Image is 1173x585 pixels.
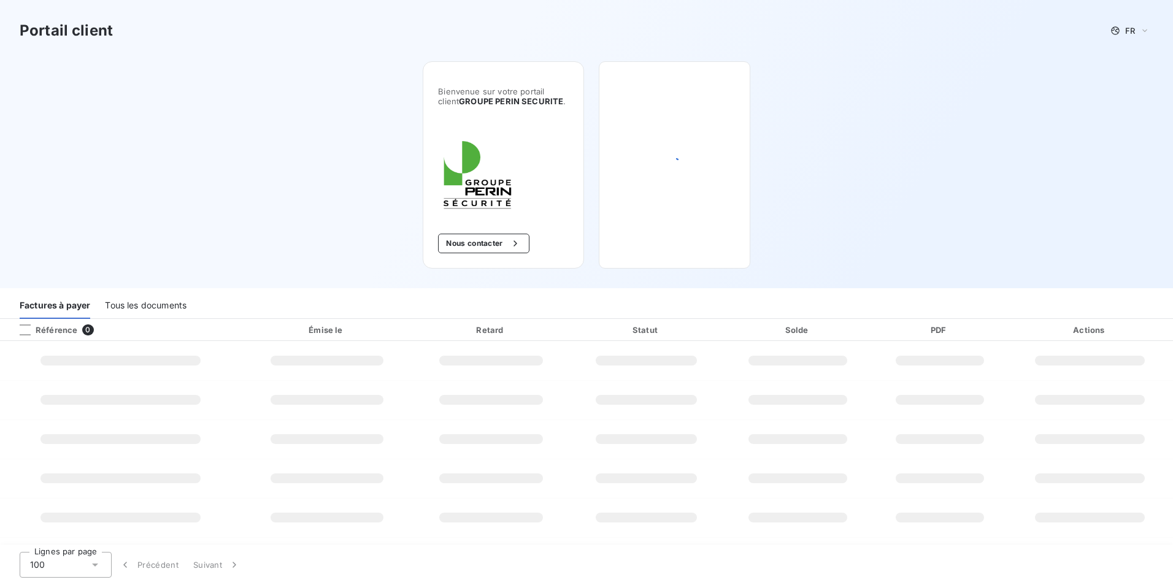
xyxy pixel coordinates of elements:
[10,324,77,335] div: Référence
[30,559,45,571] span: 100
[1125,26,1135,36] span: FR
[438,234,529,253] button: Nous contacter
[244,324,410,336] div: Émise le
[459,96,563,106] span: GROUPE PERIN SECURITE
[572,324,720,336] div: Statut
[186,552,248,578] button: Suivant
[875,324,1004,336] div: PDF
[112,552,186,578] button: Précédent
[20,293,90,319] div: Factures à payer
[105,293,187,319] div: Tous les documents
[726,324,871,336] div: Solde
[20,20,113,42] h3: Portail client
[438,136,517,214] img: Company logo
[415,324,567,336] div: Retard
[438,86,569,106] span: Bienvenue sur votre portail client .
[1009,324,1171,336] div: Actions
[82,324,93,335] span: 0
